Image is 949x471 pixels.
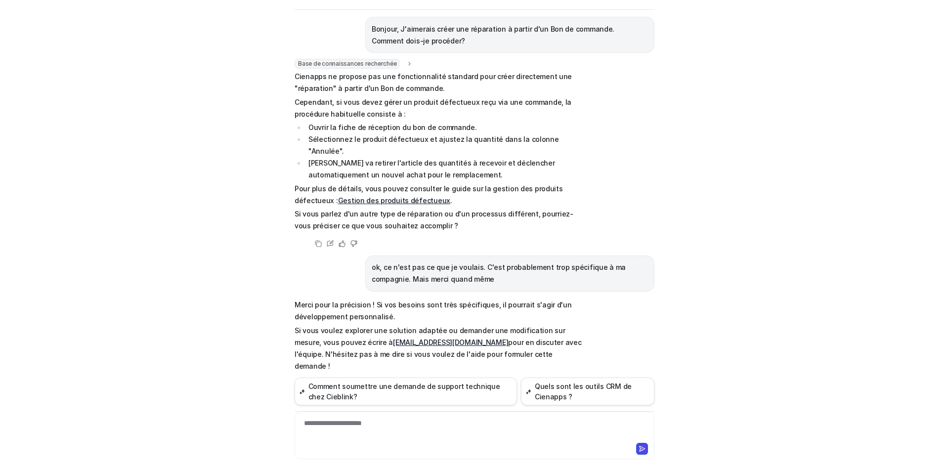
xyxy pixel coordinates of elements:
[295,210,573,230] font: Si vous parlez d'un autre type de réparation ou d'un processus différent, pourriez-vous préciser ...
[338,196,450,205] a: Gestion des produits défectueux
[295,72,572,92] font: Cienapps ne propose pas une fonctionnalité standard pour créer directement une "réparation" à par...
[295,98,571,118] font: Cependant, si vous devez gérer un produit défectueux reçu via une commande, la procédure habituel...
[295,184,563,205] font: Pour plus de détails, vous pouvez consulter le guide sur la gestion des produits défectueux :
[295,300,572,321] font: Merci pour la précision ! Si vos besoins sont très spécifiques, il pourrait s'agir d'un développe...
[295,326,565,346] font: Si vous voulez explorer une solution adaptée ou demander une modification sur mesure, vous pouvez...
[295,378,517,405] button: Comment soumettre une demande de support technique chez Cieblink?
[295,338,581,370] font: pour en discuter avec l'équipe. N'hésitez pas à me dire si vous voulez de l'aide pour formuler ce...
[535,382,632,401] font: Quels sont les outils CRM de Cienapps ?
[372,263,626,283] font: ok, ce n'est pas ce que je voulais. C'est probablement trop spécifique à ma compagnie. Mais merci...
[308,123,477,131] font: Ouvrir la fiche de réception du bon de commande.
[372,25,614,45] font: Bonjour, J'aimerais créer une réparation à partir d'un Bon de commande. Comment dois-je procéder?
[308,159,555,179] font: [PERSON_NAME] va retirer l'article des quantités à recevoir et déclencher automatiquement un nouv...
[298,60,396,67] font: Base de connaissances recherchée
[521,378,654,405] button: Quels sont les outils CRM de Cienapps ?
[393,338,508,346] a: [EMAIL_ADDRESS][DOMAIN_NAME]
[308,135,559,155] font: Sélectionnez le produit défectueux et ajustez la quantité dans la colonne "Annulée".
[308,382,500,401] font: Comment soumettre une demande de support technique chez Cieblink?
[450,196,452,205] font: .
